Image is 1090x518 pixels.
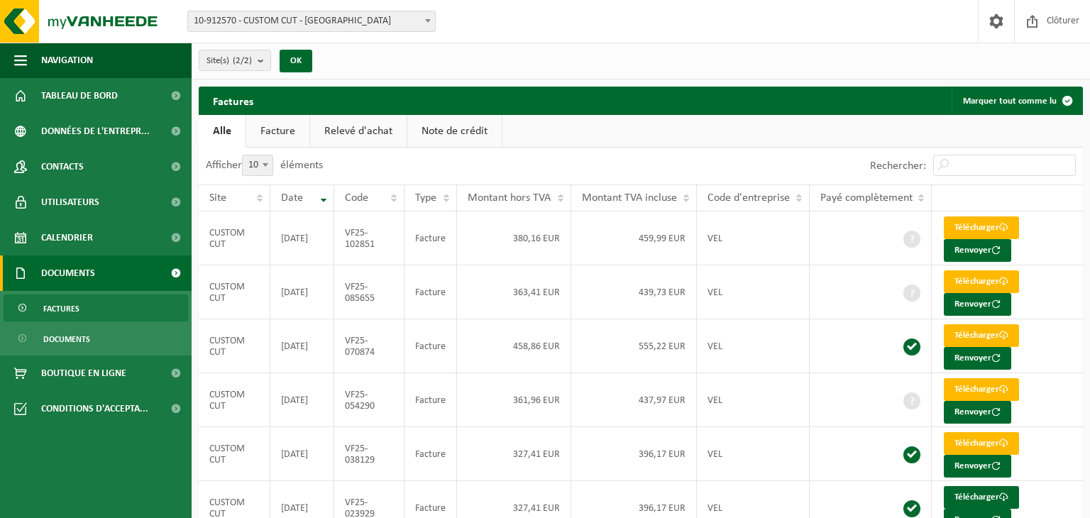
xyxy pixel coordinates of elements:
td: VF25-102851 [334,211,404,265]
span: Type [415,192,436,204]
td: [DATE] [270,211,334,265]
button: Renvoyer [944,455,1011,478]
td: 363,41 EUR [457,265,571,319]
label: Rechercher: [870,160,926,172]
td: Facture [404,211,458,265]
td: VEL [697,427,810,481]
td: VEL [697,211,810,265]
button: Marquer tout comme lu [952,87,1081,115]
td: 555,22 EUR [571,319,697,373]
td: [DATE] [270,265,334,319]
span: Conditions d'accepta... [41,391,148,426]
span: Code [345,192,368,204]
td: [DATE] [270,319,334,373]
td: 380,16 EUR [457,211,571,265]
td: VEL [697,373,810,427]
td: VF25-054290 [334,373,404,427]
td: VF25-038129 [334,427,404,481]
td: CUSTOM CUT [199,373,270,427]
button: Renvoyer [944,293,1011,316]
count: (2/2) [233,56,252,65]
td: CUSTOM CUT [199,265,270,319]
td: CUSTOM CUT [199,319,270,373]
a: Alle [199,115,246,148]
td: 458,86 EUR [457,319,571,373]
td: Facture [404,319,458,373]
span: Boutique en ligne [41,356,126,391]
h2: Factures [199,87,268,114]
span: 10 [243,155,272,175]
a: Télécharger [944,486,1019,509]
td: Facture [404,427,458,481]
span: Données de l'entrepr... [41,114,150,149]
td: 437,97 EUR [571,373,697,427]
span: 10 [242,155,273,176]
td: 439,73 EUR [571,265,697,319]
td: VEL [697,319,810,373]
td: Facture [404,373,458,427]
td: VF25-070874 [334,319,404,373]
button: Renvoyer [944,401,1011,424]
span: Utilisateurs [41,184,99,220]
td: VF25-085655 [334,265,404,319]
a: Télécharger [944,378,1019,401]
span: Documents [43,326,90,353]
span: Contacts [41,149,84,184]
span: Site [209,192,226,204]
td: 396,17 EUR [571,427,697,481]
td: 327,41 EUR [457,427,571,481]
label: Afficher éléments [206,160,323,171]
button: Renvoyer [944,347,1011,370]
a: Relevé d'achat [310,115,407,148]
a: Télécharger [944,216,1019,239]
a: Note de crédit [407,115,502,148]
span: Tableau de bord [41,78,118,114]
a: Documents [4,325,188,352]
a: Factures [4,294,188,321]
a: Télécharger [944,432,1019,455]
td: CUSTOM CUT [199,211,270,265]
span: Site(s) [207,50,252,72]
span: Documents [41,255,95,291]
span: 10-912570 - CUSTOM CUT - ANDERLECHT [188,11,435,31]
td: CUSTOM CUT [199,427,270,481]
a: Télécharger [944,324,1019,347]
span: Payé complètement [820,192,913,204]
button: Site(s)(2/2) [199,50,271,71]
td: 459,99 EUR [571,211,697,265]
button: OK [280,50,312,72]
a: Facture [246,115,309,148]
td: [DATE] [270,427,334,481]
span: Code d'entreprise [708,192,790,204]
button: Renvoyer [944,239,1011,262]
td: Facture [404,265,458,319]
span: 10-912570 - CUSTOM CUT - ANDERLECHT [187,11,436,32]
span: Montant hors TVA [468,192,551,204]
span: Factures [43,295,79,322]
td: 361,96 EUR [457,373,571,427]
span: Calendrier [41,220,93,255]
td: [DATE] [270,373,334,427]
span: Navigation [41,43,93,78]
span: Montant TVA incluse [582,192,677,204]
a: Télécharger [944,270,1019,293]
td: VEL [697,265,810,319]
span: Date [281,192,303,204]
